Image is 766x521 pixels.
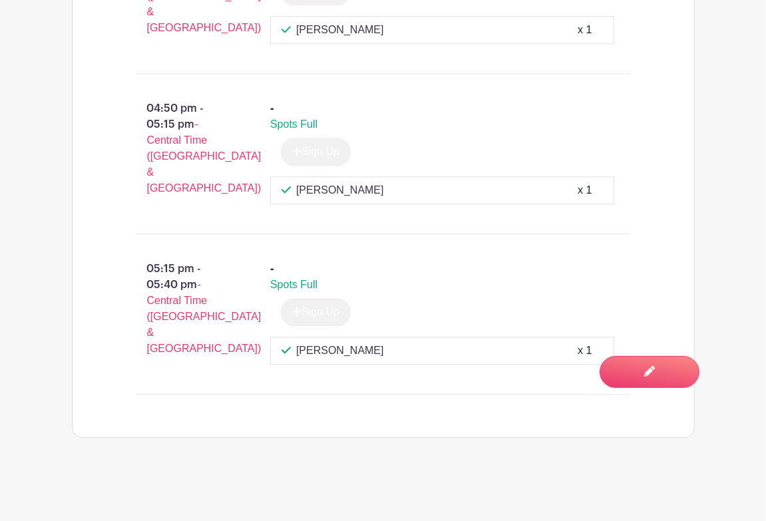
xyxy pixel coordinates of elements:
p: [PERSON_NAME] [296,343,384,359]
span: - Central Time ([GEOGRAPHIC_DATA] & [GEOGRAPHIC_DATA]) [147,118,262,194]
div: - [270,261,274,277]
div: x 1 [578,182,592,198]
div: - [270,100,274,116]
p: 05:15 pm - 05:40 pm [115,256,250,362]
span: Spots Full [270,118,317,130]
p: [PERSON_NAME] [296,22,384,38]
p: [PERSON_NAME] [296,182,384,198]
div: x 1 [578,343,592,359]
p: 04:50 pm - 05:15 pm [115,95,250,202]
span: - Central Time ([GEOGRAPHIC_DATA] & [GEOGRAPHIC_DATA]) [147,279,262,354]
div: x 1 [578,22,592,38]
span: Spots Full [270,279,317,290]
